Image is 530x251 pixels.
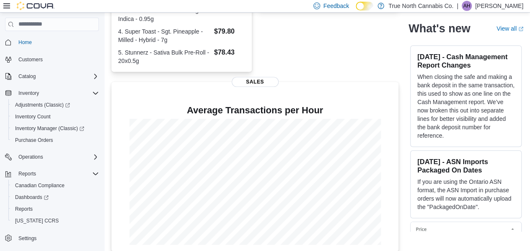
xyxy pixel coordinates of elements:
a: Purchase Orders [12,135,57,145]
p: True North Cannabis Co. [388,1,453,11]
dd: $78.43 [214,47,245,58]
a: Adjustments (Classic) [12,100,73,110]
span: Home [15,37,99,47]
button: Purchase Orders [8,134,102,146]
h2: What's new [408,22,470,35]
span: AH [463,1,471,11]
span: Washington CCRS [12,216,99,226]
a: View allExternal link [496,25,523,32]
span: Purchase Orders [15,137,53,144]
span: Customers [18,56,43,63]
button: Reports [15,169,39,179]
p: | [457,1,458,11]
a: Reports [12,204,36,214]
span: Purchase Orders [12,135,99,145]
button: Catalog [15,71,39,81]
span: Adjustments (Classic) [12,100,99,110]
span: Sales [232,77,279,87]
a: Inventory Manager (Classic) [12,123,88,133]
span: Inventory [18,90,39,97]
div: Ange Hurshman [462,1,472,11]
h3: [DATE] - Cash Management Report Changes [417,52,514,69]
span: Dashboards [15,194,49,201]
span: Canadian Compliance [12,180,99,191]
button: Home [2,36,102,48]
button: Reports [8,203,102,215]
button: Operations [2,151,102,163]
span: Home [18,39,32,46]
span: Dashboards [12,192,99,202]
span: Inventory Count [15,113,51,120]
span: Reports [12,204,99,214]
p: When closing the safe and making a bank deposit in the same transaction, this used to show as one... [417,73,514,140]
dt: 4. Super Toast - Sgt. Pineapple - Milled - Hybrid - 7g [118,27,211,44]
a: Adjustments (Classic) [8,99,102,111]
span: Customers [15,54,99,65]
button: [US_STATE] CCRS [8,215,102,227]
h3: [DATE] - ASN Imports Packaged On Dates [417,157,514,174]
a: Dashboards [8,191,102,203]
a: Canadian Compliance [12,180,68,191]
a: Customers [15,55,46,65]
h4: Average Transactions per Hour [118,105,392,115]
img: Cova [17,2,54,10]
a: Dashboards [12,192,52,202]
span: Adjustments (Classic) [15,102,70,108]
p: If you are using the Ontario ASN format, the ASN Import in purchase orders will now automatically... [417,178,514,211]
span: Inventory Manager (Classic) [12,123,99,133]
button: Inventory [2,87,102,99]
span: Feedback [323,2,349,10]
span: Settings [15,233,99,243]
span: Settings [18,235,36,242]
button: Settings [2,232,102,244]
a: Home [15,37,35,47]
button: Inventory [15,88,42,98]
span: Catalog [15,71,99,81]
span: Inventory [15,88,99,98]
button: Operations [15,152,47,162]
span: Operations [18,154,43,160]
dd: $79.80 [214,26,245,37]
p: [PERSON_NAME] [475,1,523,11]
span: Operations [15,152,99,162]
span: Inventory Manager (Classic) [15,125,84,132]
dt: 5. Stunnerz - Sativa Bulk Pre-Roll - 20x0.5g [118,48,211,65]
span: [US_STATE] CCRS [15,217,59,224]
a: [US_STATE] CCRS [12,216,62,226]
a: Inventory Count [12,112,54,122]
span: Reports [15,169,99,179]
button: Catalog [2,71,102,82]
button: Inventory Count [8,111,102,123]
span: Catalog [18,73,36,80]
span: Reports [15,206,33,212]
span: Reports [18,170,36,177]
a: Inventory Manager (Classic) [8,123,102,134]
span: Inventory Count [12,112,99,122]
a: Settings [15,233,40,243]
input: Dark Mode [356,2,373,10]
button: Reports [2,168,102,180]
span: Canadian Compliance [15,182,65,189]
button: Canadian Compliance [8,180,102,191]
svg: External link [518,26,523,31]
button: Customers [2,53,102,65]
